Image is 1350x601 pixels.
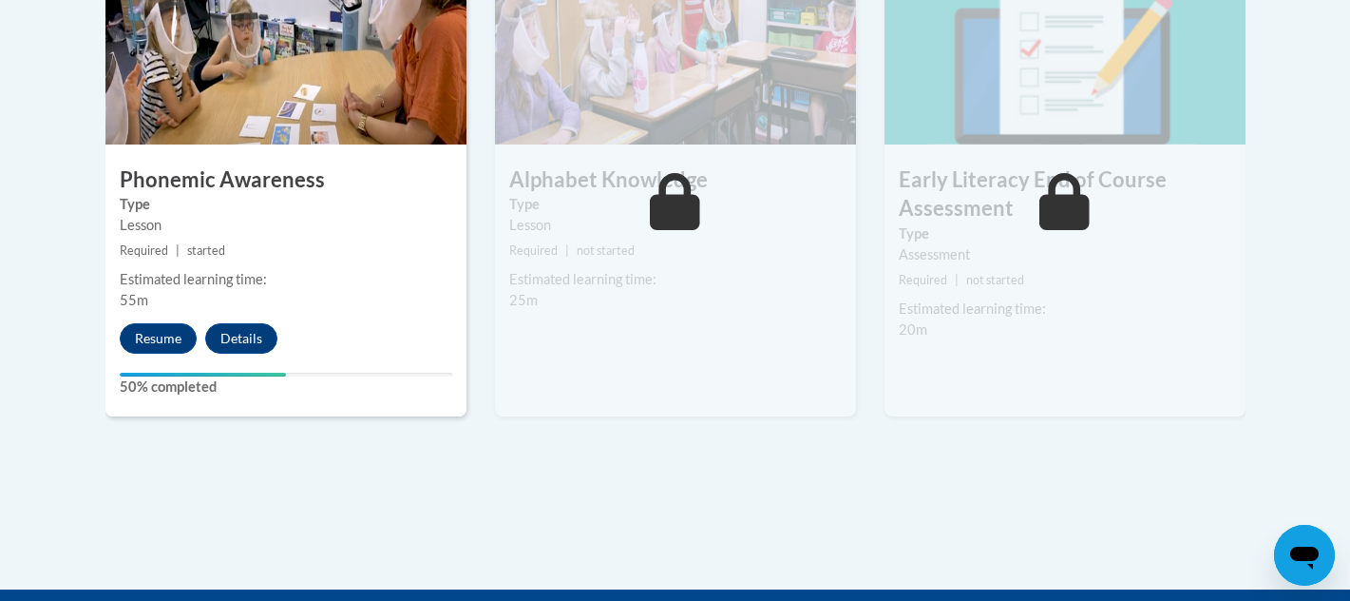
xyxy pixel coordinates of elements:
[495,165,856,195] h3: Alphabet Knowledge
[187,243,225,258] span: started
[120,373,286,377] div: Your progress
[899,244,1231,265] div: Assessment
[955,273,959,287] span: |
[899,223,1231,244] label: Type
[120,215,452,236] div: Lesson
[509,269,842,290] div: Estimated learning time:
[509,292,538,308] span: 25m
[120,292,148,308] span: 55m
[120,194,452,215] label: Type
[565,243,569,258] span: |
[899,299,1231,320] div: Estimated learning time:
[105,165,466,195] h3: Phonemic Awareness
[120,323,197,354] button: Resume
[509,215,842,236] div: Lesson
[577,243,635,258] span: not started
[899,273,947,287] span: Required
[509,243,558,258] span: Required
[1274,525,1335,586] iframe: Button to launch messaging window
[966,273,1024,287] span: not started
[899,321,927,338] span: 20m
[120,269,452,290] div: Estimated learning time:
[884,165,1245,224] h3: Early Literacy End of Course Assessment
[509,194,842,215] label: Type
[176,243,180,258] span: |
[120,377,452,397] label: 50% completed
[120,243,168,258] span: Required
[205,323,277,354] button: Details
